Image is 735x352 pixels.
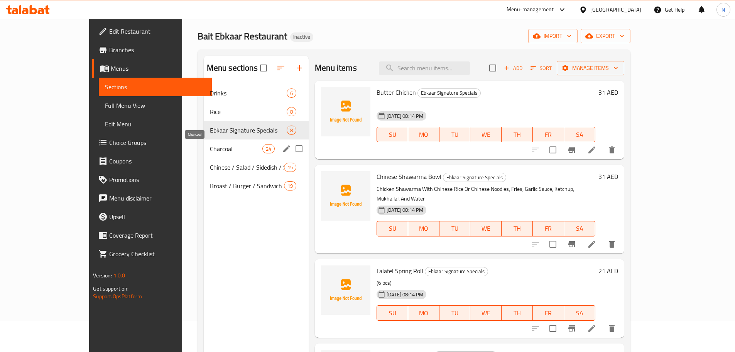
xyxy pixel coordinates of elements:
div: Chinese / Salad / Sidedish / Soup15 [204,158,309,177]
a: Grocery Checklist [92,245,212,263]
span: MO [411,129,436,140]
button: SA [564,221,595,236]
button: TH [502,305,533,321]
span: 8 [287,108,296,116]
span: Select to update [545,236,561,252]
span: Sections [105,82,206,92]
a: Edit Restaurant [92,22,212,41]
span: Ebkaar Signature Specials [210,126,287,135]
span: Sort items [525,62,557,74]
span: 19 [284,182,296,190]
div: Inactive [290,32,313,42]
button: FR [533,221,564,236]
span: Menus [111,64,206,73]
span: 24 [263,145,274,153]
button: Add section [290,59,309,77]
span: Coverage Report [109,231,206,240]
span: Drinks [210,88,287,98]
a: Promotions [92,170,212,189]
button: TU [439,127,471,142]
span: FR [536,223,561,234]
span: SU [380,223,405,234]
span: [DATE] 08:14 PM [384,206,426,214]
a: Full Menu View [99,96,212,115]
span: [DATE] 08:14 PM [384,112,426,120]
span: TH [505,223,530,234]
span: Manage items [563,63,618,73]
a: Edit menu item [587,324,596,333]
button: Add [501,62,525,74]
span: Select section [485,60,501,76]
h2: Menu items [315,62,357,74]
button: delete [603,141,621,159]
button: MO [408,221,439,236]
p: (6 pcs) [377,278,595,288]
button: TU [439,305,471,321]
span: SA [567,308,592,319]
span: SU [380,308,405,319]
span: 6 [287,90,296,97]
div: items [287,126,296,135]
img: Chinese Shawarma Bowl [321,171,370,221]
span: Sort sections [272,59,290,77]
button: import [528,29,578,43]
span: SA [567,129,592,140]
span: WE [473,308,498,319]
span: Rice [210,107,287,116]
button: SU [377,221,408,236]
a: Upsell [92,207,212,226]
span: TU [443,129,468,140]
div: items [287,88,296,98]
span: Upsell [109,212,206,221]
span: Coupons [109,156,206,166]
span: WE [473,129,498,140]
h6: 31 AED [598,87,618,98]
button: Branch-specific-item [563,319,581,338]
span: SA [567,223,592,234]
div: Ebkaar Signature Specials [443,173,506,182]
span: Full Menu View [105,101,206,110]
span: MO [411,308,436,319]
span: Chinese Shawarma Bowl [377,171,441,182]
span: Grocery Checklist [109,249,206,258]
input: search [379,61,470,75]
div: Drinks6 [204,84,309,102]
div: Ebkaar Signature Specials [417,88,481,98]
a: Coverage Report [92,226,212,245]
a: Coupons [92,152,212,170]
button: edit [281,143,292,155]
button: MO [408,127,439,142]
button: export [581,29,630,43]
span: WE [473,223,498,234]
button: WE [470,127,502,142]
span: SU [380,129,405,140]
span: Select to update [545,320,561,337]
span: TH [505,308,530,319]
span: 15 [284,164,296,171]
span: Branches [109,45,206,54]
span: Falafel Spring Roll [377,265,423,277]
span: 8 [287,127,296,134]
h6: 31 AED [598,171,618,182]
span: Ebkaar Signature Specials [425,267,488,276]
span: TU [443,308,468,319]
div: items [284,181,296,190]
button: TH [502,127,533,142]
nav: Menu sections [204,81,309,198]
a: Menus [92,59,212,78]
span: Charcoal [210,144,262,153]
span: Chinese / Salad / Sidedish / Soup [210,163,284,172]
button: WE [470,221,502,236]
button: Sort [529,62,554,74]
span: Add item [501,62,525,74]
span: Select all sections [255,60,272,76]
span: 1.0.0 [113,270,125,281]
button: delete [603,235,621,253]
button: SU [377,127,408,142]
span: Ebkaar Signature Specials [418,88,480,97]
span: import [534,31,571,41]
span: Broast / Burger / Sandwich / Shawarma [210,181,284,190]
